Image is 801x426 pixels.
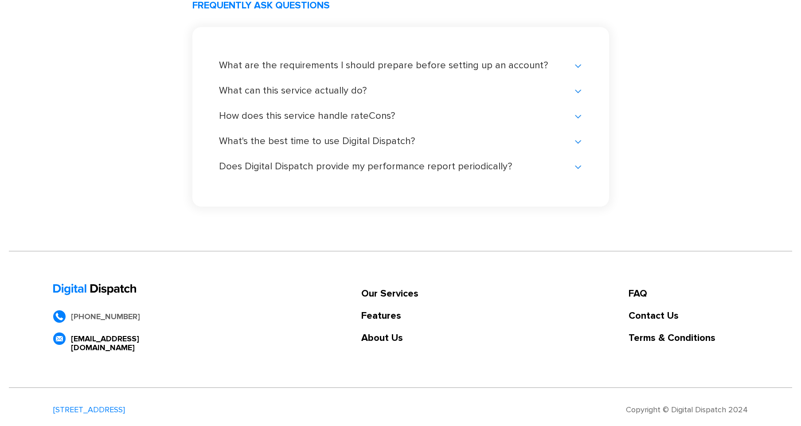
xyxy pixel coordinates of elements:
[361,289,418,298] a: Our Services
[361,334,418,343] a: About Us
[219,112,582,121] div: How does this service handle rateCons?
[219,61,582,70] div: What are the requirements I should prepare before setting up an account?
[219,137,582,146] div: What's the best time to use Digital Dispatch?
[53,405,125,414] div: [STREET_ADDRESS]
[629,289,748,298] a: FAQ
[219,86,582,95] div: What can this service actually do?
[219,162,582,171] div: Does Digital Dispatch provide my performance report periodically?
[53,312,151,321] a: [PHONE_NUMBER]
[629,312,748,320] a: Contact Us
[626,405,748,414] div: Copyright © Digital Dispatch 2024
[53,334,151,352] a: [EMAIL_ADDRESS][DOMAIN_NAME]
[629,334,748,343] a: Terms & Conditions
[361,312,418,320] a: Features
